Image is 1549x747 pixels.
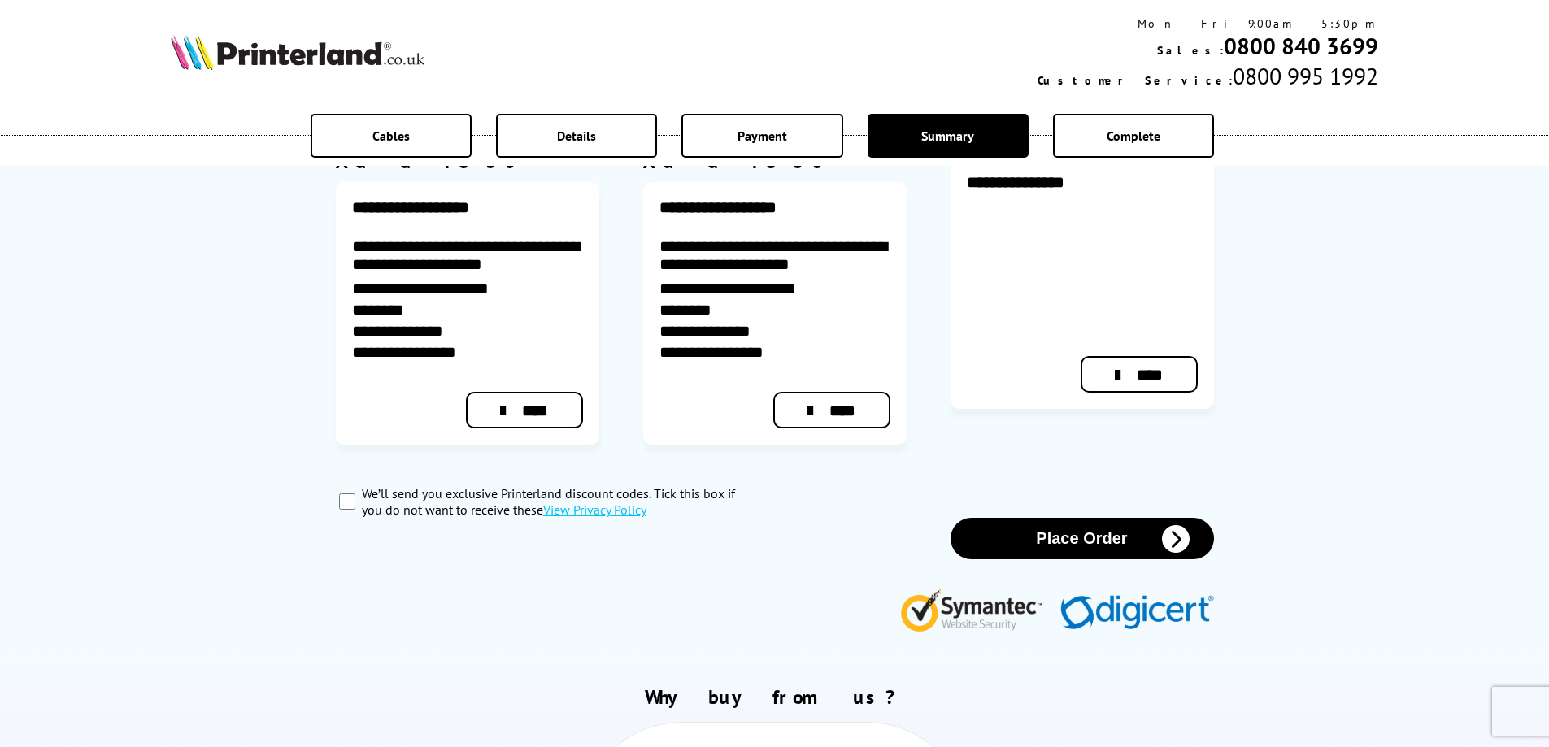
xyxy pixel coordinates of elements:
[372,128,410,144] span: Cables
[1157,43,1224,58] span: Sales:
[1224,31,1378,61] a: 0800 840 3699
[543,502,646,518] a: modal_privacy
[171,34,424,70] img: Printerland Logo
[557,128,596,144] span: Details
[171,684,1379,710] h2: Why buy from us?
[1060,595,1214,632] img: Digicert
[1233,61,1378,91] span: 0800 995 1992
[1038,16,1378,31] div: Mon - Fri 9:00am - 5:30pm
[738,128,787,144] span: Payment
[951,518,1214,559] button: Place Order
[921,128,974,144] span: Summary
[1038,73,1233,88] span: Customer Service:
[362,485,757,518] label: We’ll send you exclusive Printerland discount codes. Tick this box if you do not want to receive ...
[900,585,1054,632] img: Symantec Website Security
[1107,128,1160,144] span: Complete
